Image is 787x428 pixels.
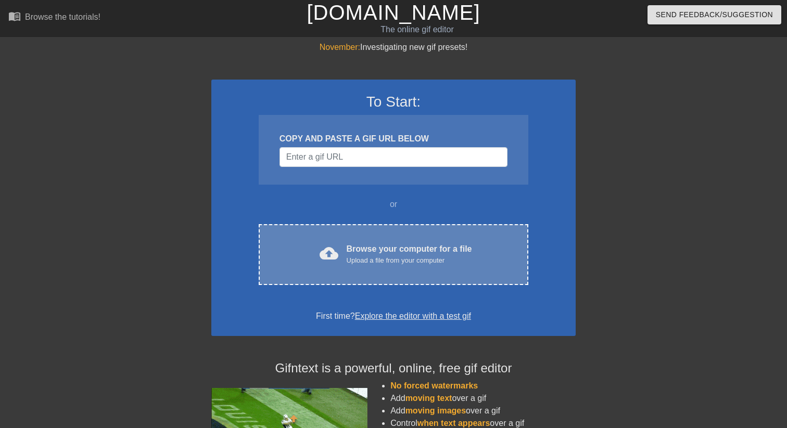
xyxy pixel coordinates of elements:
span: cloud_upload [320,244,338,263]
div: Upload a file from your computer [347,255,472,266]
span: Send Feedback/Suggestion [656,8,773,21]
button: Send Feedback/Suggestion [648,5,781,24]
li: Add over a gif [390,405,576,417]
span: No forced watermarks [390,381,478,390]
span: menu_book [8,10,21,22]
span: moving images [405,406,466,415]
div: COPY AND PASTE A GIF URL BELOW [280,133,507,145]
a: Browse the tutorials! [8,10,100,26]
h4: Gifntext is a powerful, online, free gif editor [211,361,576,376]
span: when text appears [417,419,490,427]
span: moving text [405,394,452,403]
a: Explore the editor with a test gif [355,312,471,320]
li: Add over a gif [390,392,576,405]
div: The online gif editor [268,23,567,36]
span: November: [320,43,360,51]
div: Browse the tutorials! [25,12,100,21]
h3: To Start: [225,93,562,111]
input: Username [280,147,507,167]
div: Investigating new gif presets! [211,41,576,54]
a: [DOMAIN_NAME] [307,1,480,24]
div: Browse your computer for a file [347,243,472,266]
div: or [238,198,549,211]
div: First time? [225,310,562,322]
